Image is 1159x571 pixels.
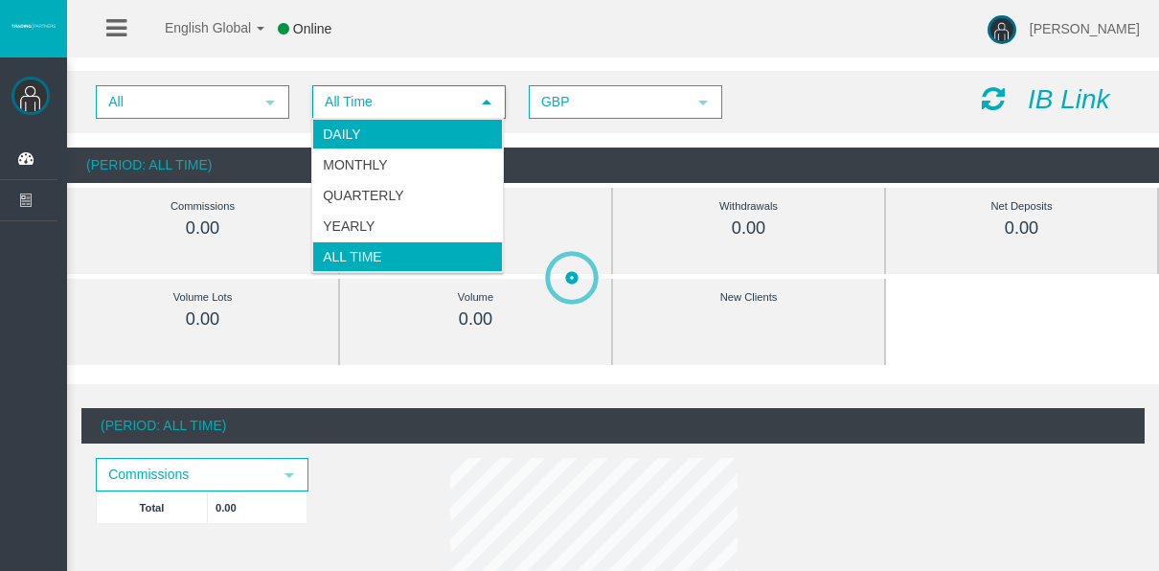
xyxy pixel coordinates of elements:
[110,286,295,308] div: Volume Lots
[140,20,251,35] span: English Global
[312,180,503,211] li: Quarterly
[383,286,568,308] div: Volume
[282,468,297,483] span: select
[110,308,295,331] div: 0.00
[314,87,469,117] span: All Time
[982,85,1005,112] i: Reload Dashboard
[262,95,278,110] span: select
[312,119,503,149] li: Daily
[531,87,686,117] span: GBP
[656,195,841,217] div: Withdrawals
[10,22,57,30] img: logo.svg
[110,195,295,217] div: Commissions
[67,148,1159,183] div: (Period: All Time)
[110,217,295,240] div: 0.00
[479,95,494,110] span: select
[695,95,711,110] span: select
[98,87,253,117] span: All
[208,491,307,523] td: 0.00
[312,241,503,272] li: All Time
[97,491,208,523] td: Total
[293,21,331,36] span: Online
[1030,21,1140,36] span: [PERSON_NAME]
[929,195,1114,217] div: Net Deposits
[656,217,841,240] div: 0.00
[383,308,568,331] div: 0.00
[98,460,272,490] span: Commissions
[988,15,1016,44] img: user-image
[312,149,503,180] li: Monthly
[1028,84,1110,114] i: IB Link
[312,211,503,241] li: Yearly
[81,408,1145,444] div: (Period: All Time)
[929,217,1114,240] div: 0.00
